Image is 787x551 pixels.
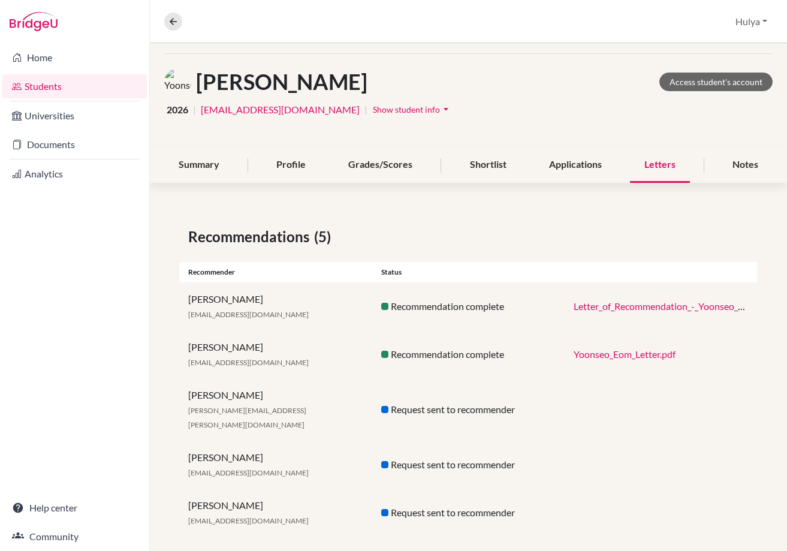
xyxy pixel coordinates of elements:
span: [EMAIL_ADDRESS][DOMAIN_NAME] [188,358,309,367]
a: Universities [2,104,147,128]
div: [PERSON_NAME] [179,292,372,321]
div: [PERSON_NAME] [179,388,372,431]
span: 2026 [167,103,188,117]
div: Request sent to recommender [372,505,565,520]
i: arrow_drop_down [440,103,452,115]
a: Access student's account [659,73,773,91]
span: [EMAIL_ADDRESS][DOMAIN_NAME] [188,468,309,477]
span: Recommendations [188,226,314,248]
a: [EMAIL_ADDRESS][DOMAIN_NAME] [201,103,360,117]
img: Yoonseo Eom's avatar [164,68,191,95]
a: Documents [2,133,147,156]
div: Summary [164,147,234,183]
span: [EMAIL_ADDRESS][DOMAIN_NAME] [188,516,309,525]
button: Hulya [730,10,773,33]
div: Recommender [179,267,372,278]
div: Grades/Scores [334,147,427,183]
a: Analytics [2,162,147,186]
div: Status [372,267,565,278]
div: [PERSON_NAME] [179,498,372,527]
div: Shortlist [456,147,521,183]
div: Request sent to recommender [372,457,565,472]
a: Community [2,525,147,549]
span: Show student info [373,104,440,115]
div: [PERSON_NAME] [179,450,372,479]
img: Bridge-U [10,12,58,31]
a: Yoonseo_Eom_Letter.pdf [574,348,676,360]
button: Show student infoarrow_drop_down [372,100,453,119]
span: [PERSON_NAME][EMAIL_ADDRESS][PERSON_NAME][DOMAIN_NAME] [188,406,306,429]
a: Students [2,74,147,98]
div: Notes [718,147,773,183]
span: | [193,103,196,117]
div: Applications [535,147,616,183]
span: [EMAIL_ADDRESS][DOMAIN_NAME] [188,310,309,319]
div: Recommendation complete [372,299,565,314]
a: Help center [2,496,147,520]
div: Letters [630,147,690,183]
a: Home [2,46,147,70]
div: Profile [262,147,320,183]
span: | [364,103,367,117]
div: Request sent to recommender [372,402,565,417]
div: Recommendation complete [372,347,565,362]
span: (5) [314,226,336,248]
div: [PERSON_NAME] [179,340,372,369]
a: Letter_of_Recommendation_-_Yoonseo_Eom.pdf [574,300,772,312]
h1: [PERSON_NAME] [196,69,367,95]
